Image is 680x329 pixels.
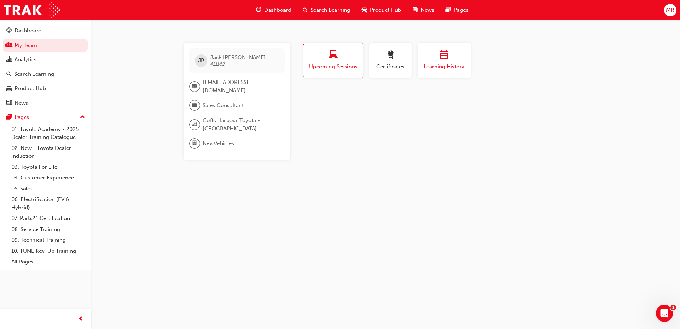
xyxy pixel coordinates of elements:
[310,6,350,14] span: Search Learning
[250,3,297,17] a: guage-iconDashboard
[210,61,225,67] span: 411182
[440,3,474,17] a: pages-iconPages
[203,101,244,110] span: Sales Consultant
[192,82,197,91] span: email-icon
[309,63,358,71] span: Upcoming Sessions
[356,3,407,17] a: car-iconProduct Hub
[15,27,42,35] div: Dashboard
[9,246,88,257] a: 10. TUNE Rev-Up Training
[9,143,88,162] a: 02. New - Toyota Dealer Induction
[418,43,471,78] button: Learning History
[256,6,261,15] span: guage-icon
[9,172,88,183] a: 04. Customer Experience
[6,42,12,49] span: people-icon
[4,2,60,18] img: Trak
[666,6,674,14] span: MR
[9,124,88,143] a: 01. Toyota Academy - 2025 Dealer Training Catalogue
[3,96,88,110] a: News
[370,6,401,14] span: Product Hub
[9,235,88,246] a: 09. Technical Training
[656,305,673,322] iframe: Intercom live chat
[14,70,54,78] div: Search Learning
[6,114,12,121] span: pages-icon
[6,100,12,106] span: news-icon
[3,68,88,81] a: Search Learning
[374,63,407,71] span: Certificates
[192,120,197,129] span: organisation-icon
[6,71,11,78] span: search-icon
[9,183,88,194] a: 05. Sales
[362,6,367,15] span: car-icon
[203,116,279,132] span: Coffs Harbour Toyota - [GEOGRAPHIC_DATA]
[203,78,279,94] span: [EMAIL_ADDRESS][DOMAIN_NAME]
[440,51,448,60] span: calendar-icon
[9,194,88,213] a: 06. Electrification (EV & Hybrid)
[303,43,363,78] button: Upcoming Sessions
[192,139,197,148] span: department-icon
[6,28,12,34] span: guage-icon
[3,111,88,124] button: Pages
[9,213,88,224] a: 07. Parts21 Certification
[423,63,466,71] span: Learning History
[9,256,88,267] a: All Pages
[6,57,12,63] span: chart-icon
[329,51,338,60] span: laptop-icon
[664,4,676,16] button: MR
[3,53,88,66] a: Analytics
[6,85,12,92] span: car-icon
[3,23,88,111] button: DashboardMy TeamAnalyticsSearch LearningProduct HubNews
[15,113,29,121] div: Pages
[421,6,434,14] span: News
[78,315,84,324] span: prev-icon
[3,39,88,52] a: My Team
[210,54,266,61] span: Jack [PERSON_NAME]
[15,56,37,64] div: Analytics
[297,3,356,17] a: search-iconSearch Learning
[264,6,291,14] span: Dashboard
[369,43,412,78] button: Certificates
[303,6,308,15] span: search-icon
[454,6,468,14] span: Pages
[413,6,418,15] span: news-icon
[670,305,676,310] span: 1
[9,224,88,235] a: 08. Service Training
[446,6,451,15] span: pages-icon
[9,162,88,173] a: 03. Toyota For Life
[203,140,234,148] span: NewVehicles
[15,99,28,107] div: News
[407,3,440,17] a: news-iconNews
[80,113,85,122] span: up-icon
[198,57,204,65] span: JP
[3,24,88,37] a: Dashboard
[386,51,395,60] span: award-icon
[3,82,88,95] a: Product Hub
[15,84,46,93] div: Product Hub
[192,101,197,110] span: briefcase-icon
